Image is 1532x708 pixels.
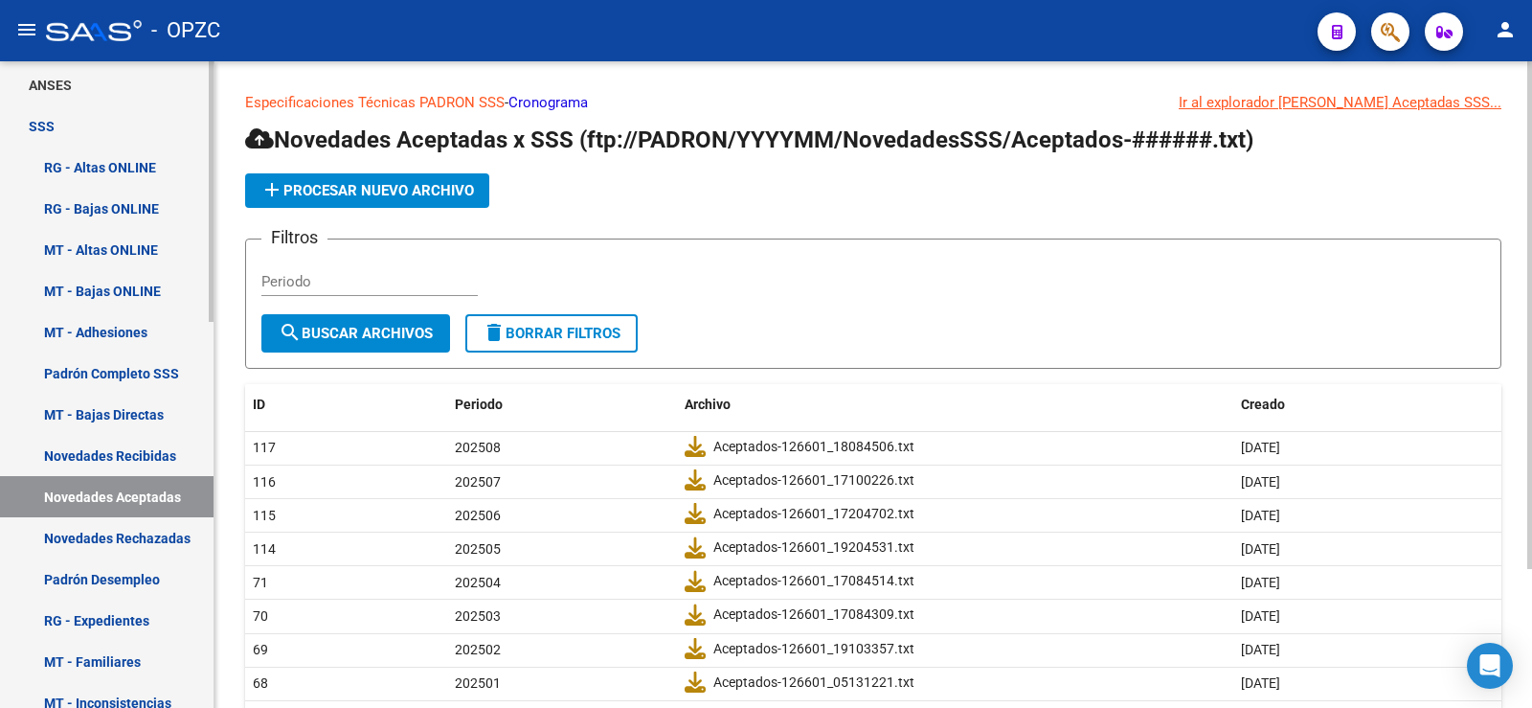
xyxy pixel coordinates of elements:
mat-icon: person [1494,18,1517,41]
span: Borrar Filtros [483,325,620,342]
span: Novedades Aceptadas x SSS (ftp://PADRON/YYYYMM/NovedadesSSS/Aceptados-######.txt) [245,126,1253,153]
mat-icon: add [260,178,283,201]
span: Archivo [685,397,731,412]
span: - OPZC [151,10,220,52]
div: Ir al explorador [PERSON_NAME] Aceptadas SSS... [1179,92,1501,113]
button: Buscar Archivos [261,314,450,353]
span: 69 [253,642,268,657]
span: 202507 [455,474,501,490]
button: Procesar nuevo archivo [245,173,489,208]
span: Aceptados-126601_05131221.txt [713,672,914,694]
span: 68 [253,675,268,691]
span: [DATE] [1241,474,1280,490]
a: Especificaciones Técnicas PADRON SSS [245,94,505,111]
span: [DATE] [1241,642,1280,657]
span: [DATE] [1241,608,1280,624]
datatable-header-cell: Periodo [447,384,678,425]
span: [DATE] [1241,440,1280,455]
span: 202504 [455,575,501,590]
span: 202505 [455,541,501,557]
datatable-header-cell: Archivo [677,384,1233,425]
span: Aceptados-126601_19204531.txt [713,537,914,559]
datatable-header-cell: Creado [1233,384,1502,425]
span: 202501 [455,675,501,691]
span: [DATE] [1241,675,1280,691]
span: ID [253,397,265,412]
span: 202502 [455,642,501,657]
span: 71 [253,575,268,590]
span: Buscar Archivos [279,325,433,342]
h3: Filtros [261,224,327,251]
span: 202506 [455,508,501,523]
span: Procesar nuevo archivo [260,182,474,199]
span: 116 [253,474,276,490]
span: [DATE] [1241,575,1280,590]
mat-icon: search [279,321,302,344]
span: 202508 [455,440,501,455]
span: 114 [253,541,276,557]
span: 115 [253,508,276,523]
a: Cronograma [508,94,588,111]
span: 202503 [455,608,501,624]
div: Open Intercom Messenger [1467,643,1513,689]
span: Periodo [455,397,503,412]
mat-icon: delete [483,321,506,344]
span: Aceptados-126601_17084309.txt [713,604,914,626]
span: Aceptados-126601_17100226.txt [713,469,914,491]
span: Aceptados-126601_17084514.txt [713,570,914,592]
datatable-header-cell: ID [245,384,447,425]
span: [DATE] [1241,541,1280,557]
span: Aceptados-126601_19103357.txt [713,638,914,660]
span: Aceptados-126601_17204702.txt [713,503,914,525]
button: Borrar Filtros [465,314,638,353]
span: [DATE] [1241,508,1280,523]
p: - [245,92,1501,113]
span: Creado [1241,397,1285,412]
span: 117 [253,440,276,455]
mat-icon: menu [15,18,38,41]
span: 70 [253,608,268,624]
span: Aceptados-126601_18084506.txt [713,436,914,458]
